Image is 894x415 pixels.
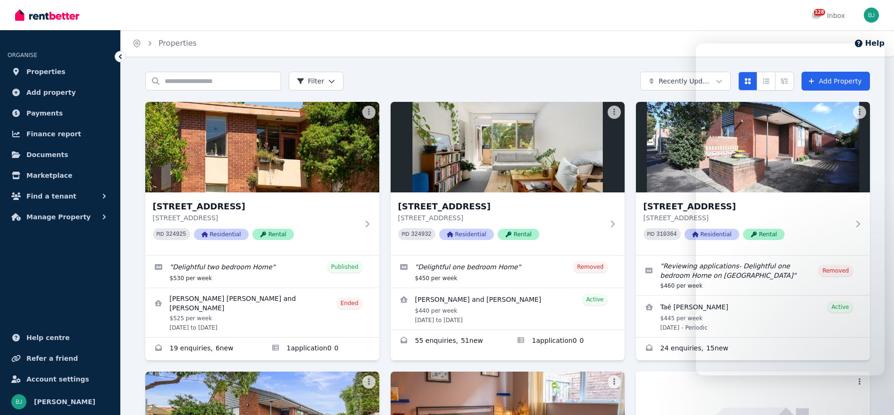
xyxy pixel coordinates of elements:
h3: [STREET_ADDRESS] [153,200,359,213]
iframe: Intercom live chat [696,43,885,375]
code: 310364 [656,231,677,238]
a: Add property [8,83,113,102]
a: View details for LEWELYN BRADLEY TOLLETT and Merina Penanueva [391,288,625,330]
small: PID [647,232,655,237]
a: Refer a friend [8,349,113,368]
span: Find a tenant [26,191,76,202]
button: Find a tenant [8,187,113,206]
span: [PERSON_NAME] [34,396,95,407]
span: Payments [26,108,63,119]
div: Inbox [812,11,845,20]
code: 324932 [411,231,431,238]
span: Rental [498,229,539,240]
small: PID [157,232,164,237]
a: Documents [8,145,113,164]
span: Documents [26,149,68,160]
a: Help centre [8,328,113,347]
img: RentBetter [15,8,79,22]
button: More options [853,375,866,389]
a: Applications for 5/282 Langridge Street, Abbotsford [262,338,379,360]
a: Properties [8,62,113,81]
iframe: Intercom live chat [862,383,885,406]
a: Finance report [8,124,113,143]
img: Bom Jin [11,394,26,409]
a: Edit listing: Reviewing applications- Delightful one bedroom Home on Larnoo Ave [636,256,870,295]
h3: [STREET_ADDRESS] [643,200,849,213]
a: Marketplace [8,166,113,185]
small: PID [402,232,409,237]
p: [STREET_ADDRESS] [153,213,359,223]
a: Enquiries for unit 5/1 Larnoo Avenue, Brunswick West [636,338,870,360]
a: unit 5/1 Larnoo Avenue, Brunswick West[STREET_ADDRESS][STREET_ADDRESS]PID 310364ResidentialRental [636,102,870,255]
a: Properties [159,39,197,48]
span: Finance report [26,128,81,140]
span: 128 [814,9,825,16]
p: [STREET_ADDRESS] [643,213,849,223]
span: Residential [685,229,739,240]
a: Account settings [8,370,113,389]
a: View details for Taé Jean Julien [636,296,870,337]
span: Add property [26,87,76,98]
img: Bom Jin [864,8,879,23]
button: More options [608,375,621,389]
code: 324925 [166,231,186,238]
span: Residential [194,229,249,240]
button: Recently Updated [640,72,731,91]
img: unit 5/1 Larnoo Avenue, Brunswick West [636,102,870,192]
button: More options [362,106,376,119]
a: 4/282 Langridge Street, Abbotsford[STREET_ADDRESS][STREET_ADDRESS]PID 324932ResidentialRental [391,102,625,255]
span: Filter [297,76,325,86]
a: View details for Leala Rose Carney-Chapus and Jack McGregor-Smith [145,288,379,337]
span: Marketplace [26,170,72,181]
span: ORGANISE [8,52,37,58]
a: Edit listing: Delightful two bedroom Home [145,256,379,288]
a: Enquiries for 4/282 Langridge Street, Abbotsford [391,330,508,353]
span: Refer a friend [26,353,78,364]
button: Filter [289,72,344,91]
button: Manage Property [8,207,113,226]
a: Edit listing: Delightful one bedroom Home [391,256,625,288]
button: More options [362,375,376,389]
span: Recently Updated [659,76,712,86]
a: Payments [8,104,113,123]
button: Help [854,38,885,49]
span: Manage Property [26,211,91,223]
img: 5/282 Langridge Street, Abbotsford [145,102,379,192]
img: 4/282 Langridge Street, Abbotsford [391,102,625,192]
nav: Breadcrumb [121,30,208,57]
button: More options [608,106,621,119]
h3: [STREET_ADDRESS] [398,200,604,213]
p: [STREET_ADDRESS] [398,213,604,223]
a: Applications for 4/282 Langridge Street, Abbotsford [508,330,625,353]
span: Residential [439,229,494,240]
span: Account settings [26,373,89,385]
span: Rental [252,229,294,240]
a: Enquiries for 5/282 Langridge Street, Abbotsford [145,338,262,360]
a: 5/282 Langridge Street, Abbotsford[STREET_ADDRESS][STREET_ADDRESS]PID 324925ResidentialRental [145,102,379,255]
span: Help centre [26,332,70,343]
span: Properties [26,66,66,77]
